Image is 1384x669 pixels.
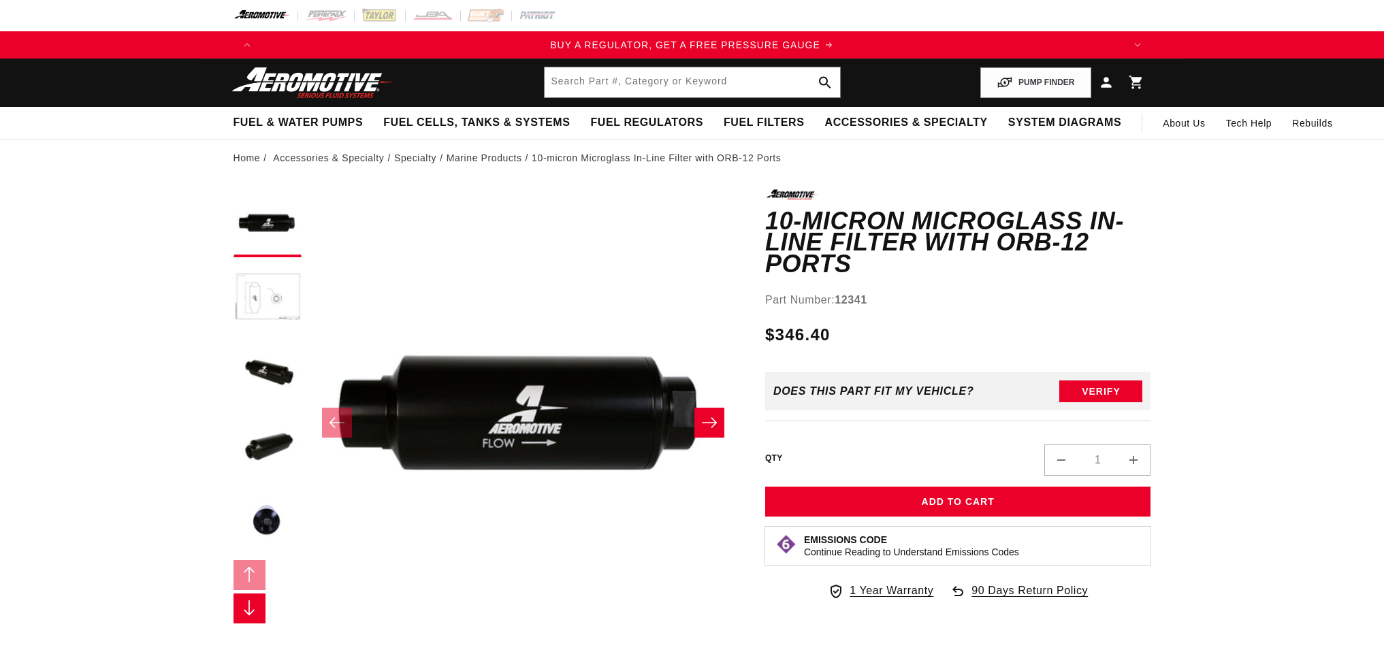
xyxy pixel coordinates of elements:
[765,323,831,347] span: $346.40
[724,116,805,130] span: Fuel Filters
[234,116,364,130] span: Fuel & Water Pumps
[223,107,374,139] summary: Fuel & Water Pumps
[550,39,820,50] span: BUY A REGULATOR, GET A FREE PRESSURE GAUGE
[1124,31,1151,59] button: Translation missing: en.sections.announcements.next_announcement
[234,489,302,557] button: Load image 5 in gallery view
[773,385,974,397] div: Does This part fit My vehicle?
[1153,107,1215,140] a: About Us
[713,107,815,139] summary: Fuel Filters
[234,264,302,332] button: Load image 2 in gallery view
[765,487,1151,517] button: Add to Cart
[447,150,532,165] li: Marine Products
[373,107,580,139] summary: Fuel Cells, Tanks & Systems
[545,67,840,97] input: Search by Part Number, Category or Keyword
[273,150,394,165] li: Accessories & Specialty
[804,534,1019,558] button: Emissions CodeContinue Reading to Understand Emissions Codes
[1282,107,1342,140] summary: Rebuilds
[590,116,703,130] span: Fuel Regulators
[835,294,867,306] strong: 12341
[261,37,1124,52] div: 1 of 4
[234,150,261,165] a: Home
[234,189,302,257] button: Load image 1 in gallery view
[532,150,781,165] li: 10-micron Microglass In-Line Filter with ORB-12 Ports
[1292,116,1332,131] span: Rebuilds
[234,150,1151,165] nav: breadcrumbs
[804,534,887,545] strong: Emissions Code
[980,67,1091,98] button: PUMP FINDER
[998,107,1131,139] summary: System Diagrams
[234,593,266,623] button: Slide right
[1226,116,1272,131] span: Tech Help
[234,31,261,59] button: Translation missing: en.sections.announcements.previous_announcement
[261,37,1124,52] div: Announcement
[234,560,266,590] button: Slide left
[810,67,840,97] button: search button
[828,582,933,600] a: 1 Year Warranty
[234,339,302,407] button: Load image 3 in gallery view
[765,291,1151,309] div: Part Number:
[815,107,998,139] summary: Accessories & Specialty
[850,582,933,600] span: 1 Year Warranty
[971,582,1088,613] span: 90 Days Return Policy
[804,546,1019,558] p: Continue Reading to Understand Emissions Codes
[322,408,352,438] button: Slide left
[234,189,738,655] media-gallery: Gallery Viewer
[580,107,713,139] summary: Fuel Regulators
[394,150,447,165] li: Specialty
[1059,380,1142,402] button: Verify
[1008,116,1121,130] span: System Diagrams
[694,408,724,438] button: Slide right
[1216,107,1283,140] summary: Tech Help
[199,31,1185,59] slideshow-component: Translation missing: en.sections.announcements.announcement_bar
[383,116,570,130] span: Fuel Cells, Tanks & Systems
[1163,118,1205,129] span: About Us
[234,414,302,482] button: Load image 4 in gallery view
[765,210,1151,275] h1: 10-micron Microglass In-Line Filter with ORB-12 Ports
[825,116,988,130] span: Accessories & Specialty
[775,534,797,555] img: Emissions code
[228,67,398,99] img: Aeromotive
[950,582,1088,613] a: 90 Days Return Policy
[765,453,783,464] label: QTY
